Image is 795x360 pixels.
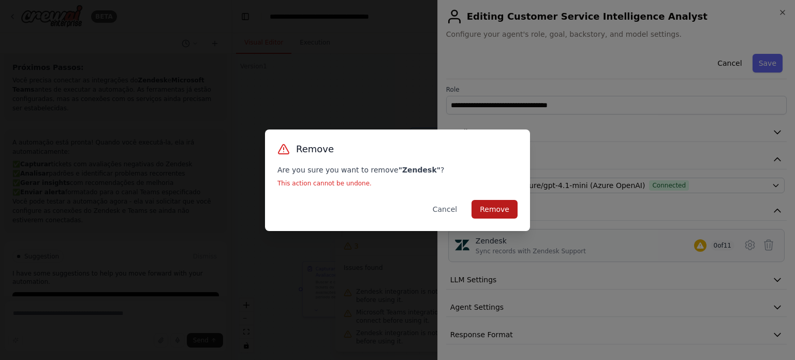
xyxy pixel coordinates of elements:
button: Cancel [424,200,465,219]
strong: " Zendesk " [399,166,440,174]
p: Are you sure you want to remove ? [277,165,518,175]
p: This action cannot be undone. [277,179,518,188]
h3: Remove [296,142,334,156]
button: Remove [472,200,518,219]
